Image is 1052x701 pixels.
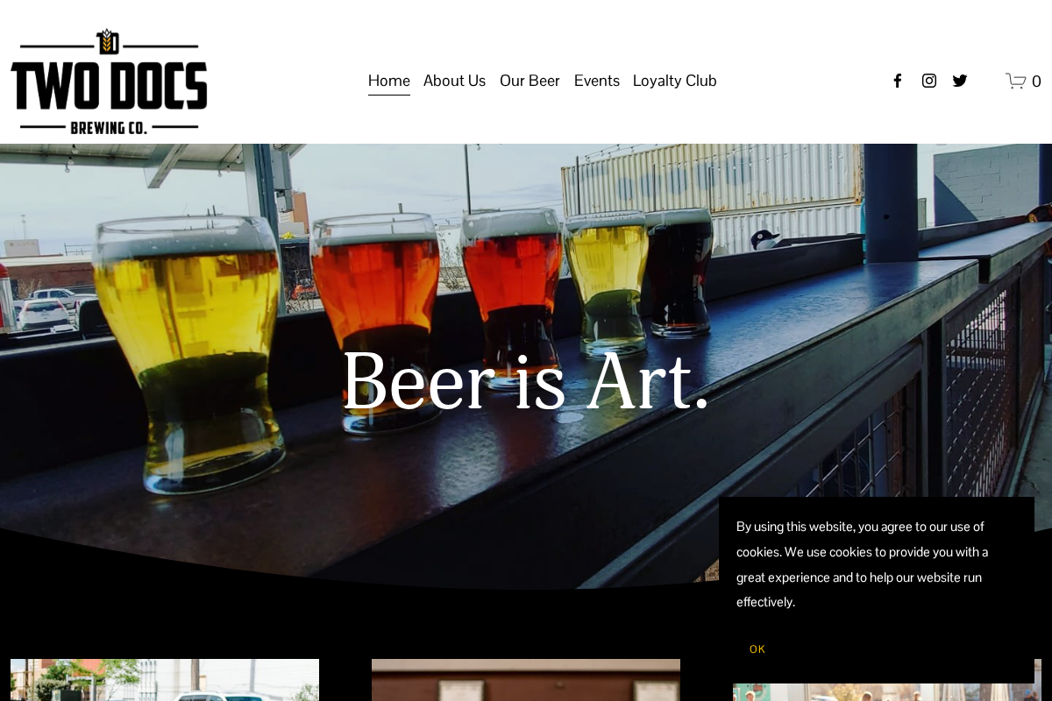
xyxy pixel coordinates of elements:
[750,642,765,656] span: OK
[633,66,717,96] span: Loyalty Club
[423,66,486,96] span: About Us
[574,66,620,96] span: Events
[368,64,410,97] a: Home
[951,72,969,89] a: twitter-unauth
[719,497,1034,683] section: Cookie banner
[11,340,1041,428] h1: Beer is Art.
[920,72,938,89] a: instagram-unauth
[889,72,906,89] a: Facebook
[736,633,778,666] button: OK
[574,64,620,97] a: folder dropdown
[1032,71,1041,91] span: 0
[736,514,1017,615] p: By using this website, you agree to our use of cookies. We use cookies to provide you with a grea...
[500,66,560,96] span: Our Beer
[423,64,486,97] a: folder dropdown
[11,28,207,134] img: Two Docs Brewing Co.
[633,64,717,97] a: folder dropdown
[1006,70,1041,92] a: 0 items in cart
[500,64,560,97] a: folder dropdown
